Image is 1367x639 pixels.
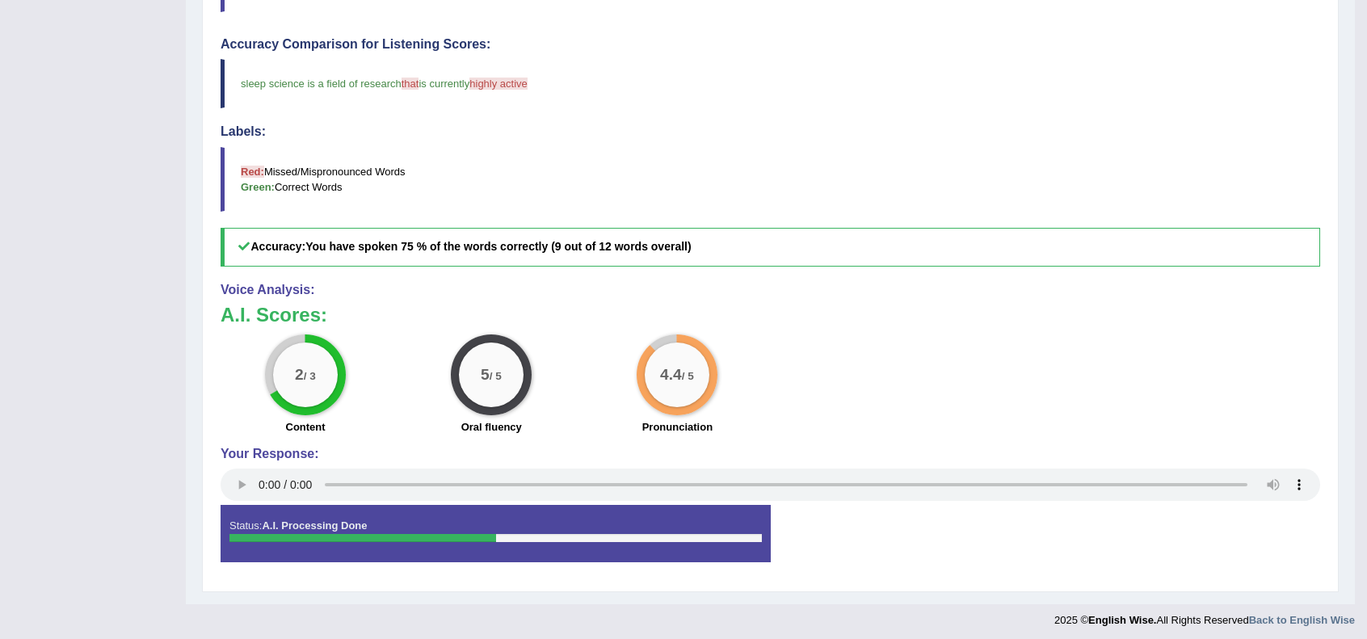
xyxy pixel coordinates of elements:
big: 2 [295,365,304,383]
h4: Labels: [221,124,1320,139]
big: 5 [481,365,490,383]
small: / 3 [304,370,316,382]
b: A.I. Scores: [221,304,327,326]
h4: Accuracy Comparison for Listening Scores: [221,37,1320,52]
div: 2025 © All Rights Reserved [1054,604,1355,628]
big: 4.4 [660,365,682,383]
h4: Your Response: [221,447,1320,461]
b: You have spoken 75 % of the words correctly (9 out of 12 words overall) [305,240,691,253]
blockquote: Missed/Mispronounced Words Correct Words [221,147,1320,212]
label: Pronunciation [642,419,713,435]
b: Red: [241,166,264,178]
span: that [402,78,419,90]
h5: Accuracy: [221,228,1320,266]
span: sleep science is a field of research [241,78,402,90]
small: / 5 [490,370,502,382]
div: Status: [221,505,771,561]
label: Content [286,419,326,435]
span: highly active [469,78,528,90]
span: is currently [419,78,469,90]
h4: Voice Analysis: [221,283,1320,297]
label: Oral fluency [461,419,522,435]
a: Back to English Wise [1249,614,1355,626]
small: / 5 [682,370,694,382]
strong: A.I. Processing Done [262,519,367,532]
strong: English Wise. [1088,614,1156,626]
b: Green: [241,181,275,193]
